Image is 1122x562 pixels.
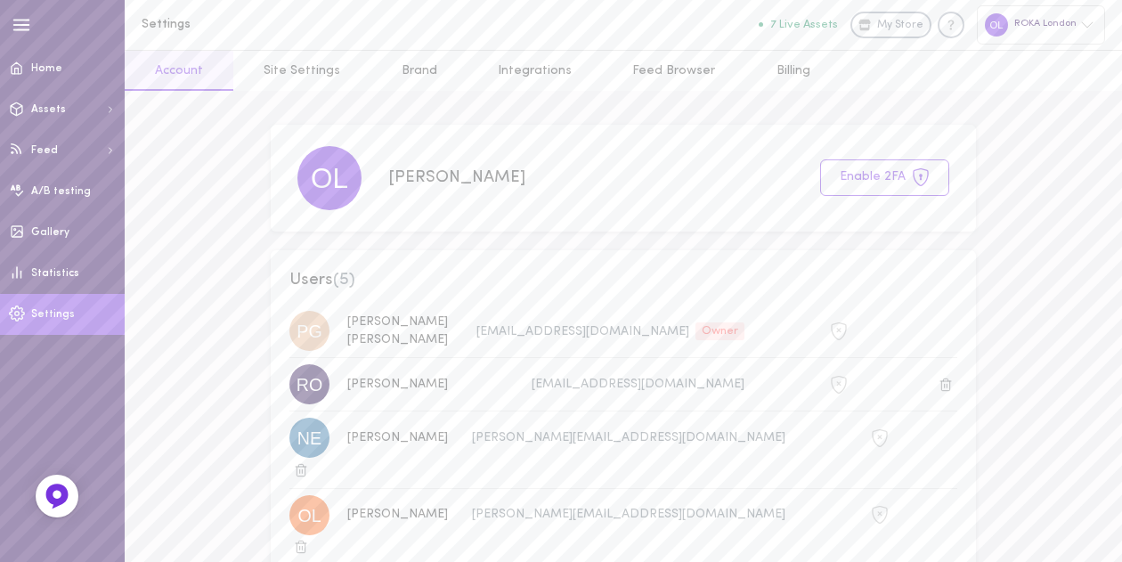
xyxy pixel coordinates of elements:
h1: Settings [142,18,435,31]
div: Owner [695,322,744,340]
a: Billing [746,51,841,91]
span: 2FA is not active [871,429,889,443]
span: Users [289,269,956,292]
span: A/B testing [31,186,91,197]
a: Feed Browser [602,51,745,91]
span: Home [31,63,62,74]
button: Enable 2FA [820,159,949,196]
span: 2FA is not active [871,507,889,520]
span: [EMAIL_ADDRESS][DOMAIN_NAME] [532,378,744,391]
span: Gallery [31,227,69,238]
span: [PERSON_NAME] [347,378,448,391]
a: Brand [371,51,467,91]
div: Knowledge center [938,12,964,38]
button: 7 Live Assets [759,19,838,30]
span: Settings [31,309,75,320]
a: My Store [850,12,931,38]
span: [PERSON_NAME][EMAIL_ADDRESS][DOMAIN_NAME] [472,508,785,521]
span: [PERSON_NAME] [347,431,448,444]
img: Feedback Button [44,483,70,509]
span: 2FA is not active [830,376,848,389]
span: [EMAIL_ADDRESS][DOMAIN_NAME] [476,324,689,338]
span: [PERSON_NAME] [347,508,448,521]
span: [PERSON_NAME] [388,169,525,186]
span: 2FA is not active [830,322,848,336]
span: Statistics [31,268,79,279]
span: [PERSON_NAME] [PERSON_NAME] [347,315,448,346]
div: ROKA London [977,5,1105,44]
span: My Store [877,18,923,34]
a: 7 Live Assets [759,19,850,31]
span: ( 5 ) [333,272,355,289]
a: Integrations [467,51,602,91]
span: Feed [31,145,58,156]
a: Account [125,51,233,91]
a: Site Settings [233,51,370,91]
span: [PERSON_NAME][EMAIL_ADDRESS][DOMAIN_NAME] [472,431,785,444]
span: Assets [31,104,66,115]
